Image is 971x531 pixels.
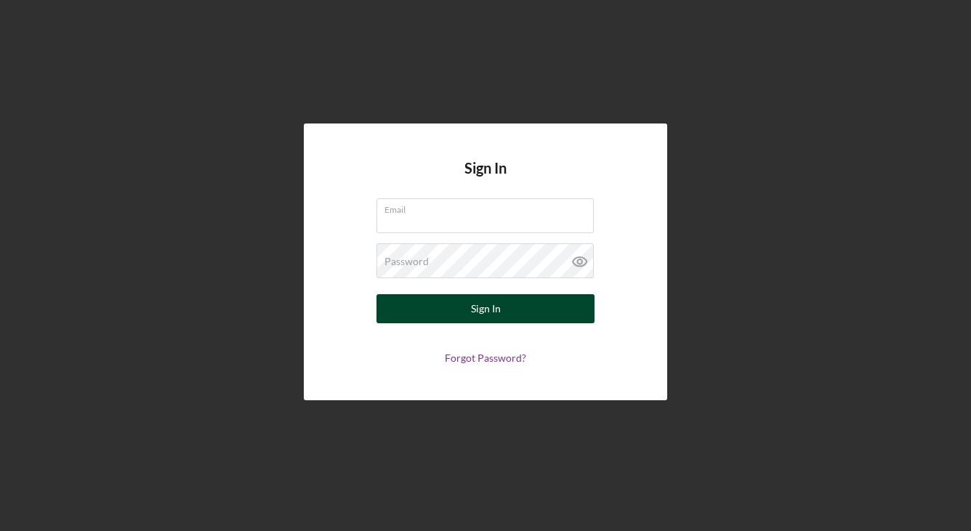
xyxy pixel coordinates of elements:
h4: Sign In [464,160,507,198]
div: Sign In [471,294,501,323]
label: Password [384,256,429,267]
a: Forgot Password? [445,352,526,364]
button: Sign In [376,294,595,323]
label: Email [384,199,594,215]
